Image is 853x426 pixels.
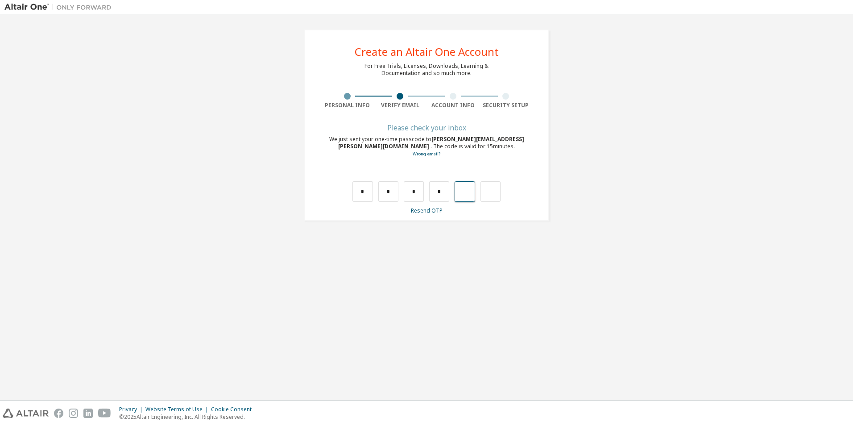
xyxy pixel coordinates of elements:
div: Please check your inbox [321,125,532,130]
img: facebook.svg [54,409,63,418]
div: Cookie Consent [211,406,257,413]
a: Resend OTP [411,207,443,214]
img: Altair One [4,3,116,12]
div: Privacy [119,406,145,413]
a: Go back to the registration form [413,151,440,157]
p: © 2025 Altair Engineering, Inc. All Rights Reserved. [119,413,257,421]
div: For Free Trials, Licenses, Downloads, Learning & Documentation and so much more. [364,63,489,77]
div: Create an Altair One Account [355,46,499,57]
div: Security Setup [480,102,533,109]
div: Verify Email [374,102,427,109]
div: Website Terms of Use [145,406,211,413]
div: Personal Info [321,102,374,109]
div: We just sent your one-time passcode to . The code is valid for 15 minutes. [321,136,532,158]
img: altair_logo.svg [3,409,49,418]
img: instagram.svg [69,409,78,418]
span: [PERSON_NAME][EMAIL_ADDRESS][PERSON_NAME][DOMAIN_NAME] [338,135,524,150]
img: linkedin.svg [83,409,93,418]
img: youtube.svg [98,409,111,418]
div: Account Info [426,102,480,109]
